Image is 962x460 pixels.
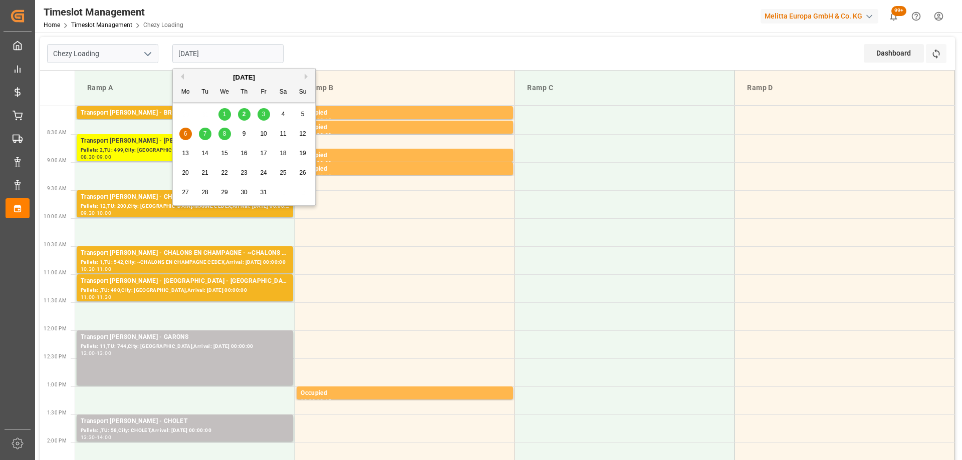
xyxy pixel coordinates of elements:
[47,410,67,415] span: 1:30 PM
[317,174,331,179] div: 09:15
[81,351,95,355] div: 12:00
[81,258,289,267] div: Pallets: 1,TU: 542,City: ~CHALONS EN CHAMPAGNE CEDEX,Arrival: [DATE] 00:00:00
[317,133,331,137] div: 08:30
[71,22,132,29] a: Timeslot Management
[301,151,509,161] div: Occupied
[218,86,231,99] div: We
[201,150,208,157] span: 14
[301,388,509,398] div: Occupied
[297,167,309,179] div: Choose Sunday, October 26th, 2025
[761,7,882,26] button: Melitta Europa GmbH & Co. KG
[199,167,211,179] div: Choose Tuesday, October 21st, 2025
[44,214,67,219] span: 10:00 AM
[81,108,289,118] div: Transport [PERSON_NAME] - BRETIGNY SUR ORGE - BRETIGNY SUR ORGE
[282,111,285,118] span: 4
[81,426,289,435] div: Pallets: ,TU: 58,City: CHOLET,Arrival: [DATE] 00:00:00
[44,270,67,275] span: 11:00 AM
[238,128,251,140] div: Choose Thursday, October 9th, 2025
[172,44,284,63] input: DD-MM-YYYY
[47,382,67,387] span: 1:00 PM
[523,79,727,97] div: Ramp C
[317,398,331,403] div: 13:15
[184,130,187,137] span: 6
[44,298,67,303] span: 11:30 AM
[182,169,188,176] span: 20
[97,267,111,271] div: 11:00
[44,242,67,247] span: 10:30 AM
[81,136,289,146] div: Transport [PERSON_NAME] - [PERSON_NAME]
[241,169,247,176] span: 23
[258,186,270,199] div: Choose Friday, October 31st, 2025
[317,161,331,165] div: 09:00
[260,130,267,137] span: 10
[199,186,211,199] div: Choose Tuesday, October 28th, 2025
[258,128,270,140] div: Choose Friday, October 10th, 2025
[178,74,184,80] button: Previous Month
[81,295,95,299] div: 11:00
[299,150,306,157] span: 19
[305,74,311,80] button: Next Month
[297,86,309,99] div: Su
[299,169,306,176] span: 26
[179,167,192,179] div: Choose Monday, October 20th, 2025
[743,79,946,97] div: Ramp D
[173,73,315,83] div: [DATE]
[47,158,67,163] span: 9:00 AM
[277,167,290,179] div: Choose Saturday, October 25th, 2025
[81,146,289,155] div: Pallets: 2,TU: 499,City: [GEOGRAPHIC_DATA],Arrival: [DATE] 00:00:00
[260,189,267,196] span: 31
[95,435,97,439] div: -
[97,155,111,159] div: 09:00
[182,189,188,196] span: 27
[301,398,315,403] div: 13:00
[299,130,306,137] span: 12
[97,295,111,299] div: 11:30
[81,435,95,439] div: 13:30
[238,186,251,199] div: Choose Thursday, October 30th, 2025
[81,248,289,258] div: Transport [PERSON_NAME] - CHALONS EN CHAMPAGNE - ~CHALONS EN CHAMPAGNE CEDEX
[81,211,95,215] div: 09:30
[221,150,227,157] span: 15
[95,211,97,215] div: -
[238,86,251,99] div: Th
[221,169,227,176] span: 22
[81,202,289,211] div: Pallets: 12,TU: 200,City: [GEOGRAPHIC_DATA]/MARNE CEDEX,Arrival: [DATE] 00:00:00
[238,108,251,121] div: Choose Thursday, October 2nd, 2025
[199,86,211,99] div: Tu
[277,128,290,140] div: Choose Saturday, October 11th, 2025
[315,398,317,403] div: -
[280,169,286,176] span: 25
[44,354,67,359] span: 12:30 PM
[238,167,251,179] div: Choose Thursday, October 23rd, 2025
[277,86,290,99] div: Sa
[179,128,192,140] div: Choose Monday, October 6th, 2025
[301,164,509,174] div: Occupied
[140,46,155,62] button: open menu
[44,22,60,29] a: Home
[260,150,267,157] span: 17
[258,147,270,160] div: Choose Friday, October 17th, 2025
[97,351,111,355] div: 13:00
[297,128,309,140] div: Choose Sunday, October 12th, 2025
[203,130,207,137] span: 7
[47,44,158,63] input: Type to search/select
[97,211,111,215] div: 10:00
[201,169,208,176] span: 21
[258,167,270,179] div: Choose Friday, October 24th, 2025
[238,147,251,160] div: Choose Thursday, October 16th, 2025
[277,147,290,160] div: Choose Saturday, October 18th, 2025
[277,108,290,121] div: Choose Saturday, October 4th, 2025
[81,192,289,202] div: Transport [PERSON_NAME] - CHENNEVIERES/[GEOGRAPHIC_DATA] - [GEOGRAPHIC_DATA]/MARNE CEDEX
[317,118,331,123] div: 08:15
[81,155,95,159] div: 08:30
[223,130,226,137] span: 8
[303,79,507,97] div: Ramp B
[218,167,231,179] div: Choose Wednesday, October 22nd, 2025
[81,276,289,286] div: Transport [PERSON_NAME] - [GEOGRAPHIC_DATA] - [GEOGRAPHIC_DATA]
[179,86,192,99] div: Mo
[95,295,97,299] div: -
[301,111,305,118] span: 5
[280,130,286,137] span: 11
[258,86,270,99] div: Fr
[218,147,231,160] div: Choose Wednesday, October 15th, 2025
